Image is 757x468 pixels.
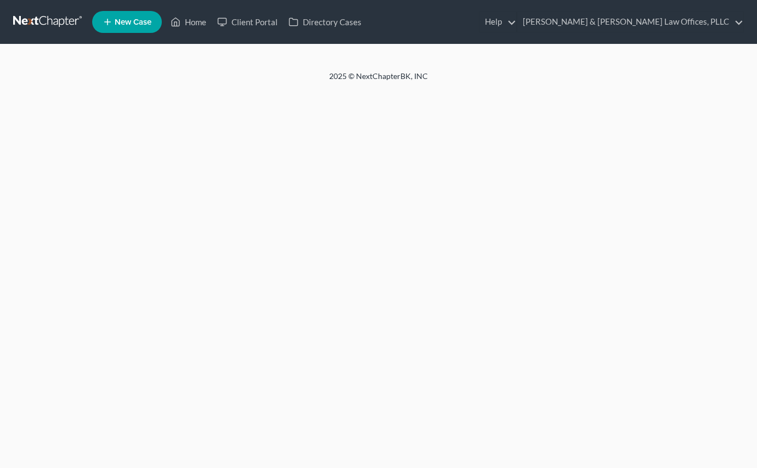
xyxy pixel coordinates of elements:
a: Help [479,12,516,32]
a: Home [165,12,212,32]
a: Client Portal [212,12,283,32]
new-legal-case-button: New Case [92,11,162,33]
div: 2025 © NextChapterBK, INC [66,71,691,91]
a: [PERSON_NAME] & [PERSON_NAME] Law Offices, PLLC [517,12,743,32]
a: Directory Cases [283,12,367,32]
